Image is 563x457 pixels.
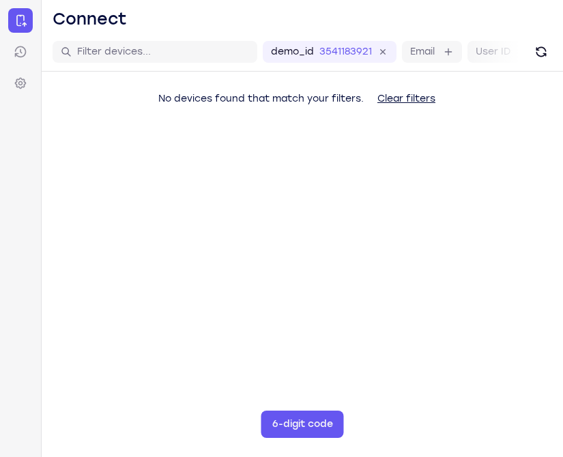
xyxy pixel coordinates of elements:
[410,45,435,59] label: Email
[8,40,33,64] a: Sessions
[530,41,552,63] button: Refresh
[261,411,344,438] button: 6-digit code
[8,8,33,33] a: Connect
[366,85,446,113] button: Clear filters
[271,45,314,59] label: demo_id
[158,93,364,104] span: No devices found that match your filters.
[77,45,249,59] input: Filter devices...
[476,45,510,59] label: User ID
[53,8,127,30] h1: Connect
[8,71,33,95] a: Settings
